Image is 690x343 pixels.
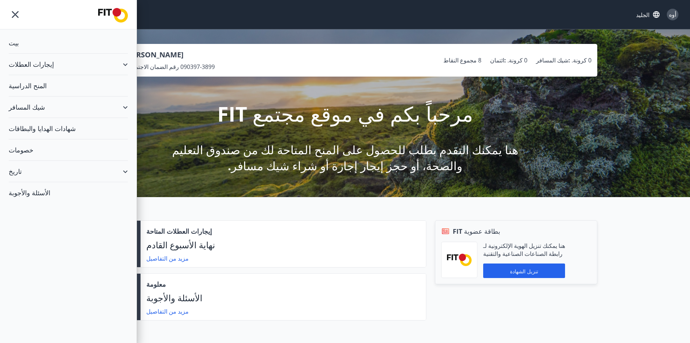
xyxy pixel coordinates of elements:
button: تنزيل الشهادة [483,264,565,278]
font: مزيد من التفاصيل [146,307,189,315]
font: تاريخ [9,167,22,176]
font: مجموع النقاط [443,56,477,64]
font: إيجارات العطلات المتاحة [146,227,212,236]
font: تنزيل الشهادة [510,268,538,274]
font: إيجارات العطلات [9,60,54,69]
font: بيت [9,38,19,47]
button: أوه [664,6,681,23]
font: 8 [478,56,481,64]
font: بطاقة عضوية FIT [453,227,500,236]
font: 0 كرونة. [507,56,527,64]
font: أوه [669,11,676,19]
font: خصومات [9,146,33,154]
font: هنا يمكنك التقدم بطلب للحصول على المنح المتاحة لك من صندوق التعليم والصحة، أو حجز إيجار إجازة أو ... [172,142,518,173]
img: شعار الاتحاد [98,8,128,23]
font: [PERSON_NAME] [125,50,184,60]
font: ائتمان [490,56,504,64]
font: 090397-3899 [180,63,215,71]
font: شيك المسافر [536,56,568,64]
font: مرحباً بكم في موقع مجتمع FIT [217,100,473,127]
font: الأسئلة والأجوبة [9,188,50,197]
font: 0 كرونة. [572,56,591,64]
font: شهادات الهدايا والبطاقات [9,124,76,133]
font: هنا يمكنك تنزيل الهوية الإلكترونية لـ [483,242,565,250]
button: الجليد [633,8,662,21]
font: رابطة الصناعات الصناعية والتقنية [483,250,563,258]
button: قائمة طعام [9,8,22,21]
font: مزيد من التفاصيل [146,254,189,262]
font: المنح الدراسية [9,81,47,90]
font: الجليد [636,11,649,19]
font: : [568,56,570,64]
font: نهاية الأسبوع القادم [146,239,215,251]
img: FPQVkF9lTnNbbaRSFyT17YYeljoOGk5m51IhT0bO.png [447,254,472,266]
font: معلومة [146,280,166,289]
font: الأسئلة والأجوبة [146,292,202,304]
font: رقم الضمان الاجتماعي [125,63,179,71]
font: شيك المسافر [9,103,45,111]
font: : [504,56,506,64]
